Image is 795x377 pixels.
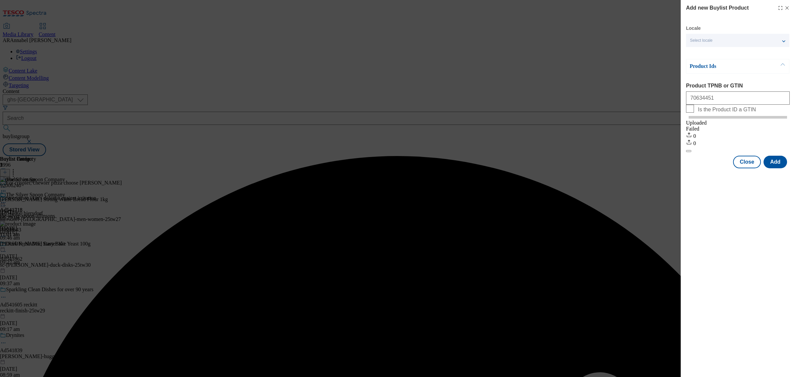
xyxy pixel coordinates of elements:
div: 0 [686,132,790,139]
label: Product TPNB or GTIN [686,83,790,89]
p: Product Ids [690,63,759,70]
label: Locale [686,27,701,30]
input: Enter 1 or 20 space separated Product TPNB or GTIN [686,91,790,105]
div: Failed [686,126,790,132]
button: Add [764,156,787,168]
div: Uploaded [686,120,790,126]
span: Select locale [690,38,713,43]
div: 0 [686,139,790,146]
button: Close [733,156,761,168]
span: Is the Product ID a GTIN [698,107,756,113]
button: Select locale [686,34,789,47]
h4: Add new Buylist Product [686,4,749,12]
